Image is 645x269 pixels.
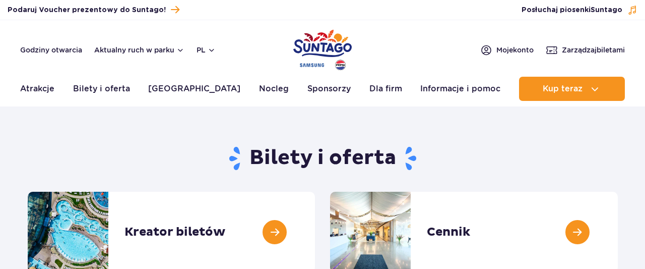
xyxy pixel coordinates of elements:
[28,145,618,172] h1: Bilety i oferta
[496,45,534,55] span: Moje konto
[8,3,179,17] a: Podaruj Voucher prezentowy do Suntago!
[480,44,534,56] a: Mojekonto
[8,5,166,15] span: Podaruj Voucher prezentowy do Suntago!
[369,77,402,101] a: Dla firm
[20,45,82,55] a: Godziny otwarcia
[591,7,622,14] span: Suntago
[197,45,216,55] button: pl
[562,45,625,55] span: Zarządzaj biletami
[259,77,289,101] a: Nocleg
[543,84,583,93] span: Kup teraz
[307,77,351,101] a: Sponsorzy
[73,77,130,101] a: Bilety i oferta
[293,25,352,72] a: Park of Poland
[420,77,500,101] a: Informacje i pomoc
[522,5,622,15] span: Posłuchaj piosenki
[519,77,625,101] button: Kup teraz
[546,44,625,56] a: Zarządzajbiletami
[20,77,54,101] a: Atrakcje
[94,46,184,54] button: Aktualny ruch w parku
[148,77,240,101] a: [GEOGRAPHIC_DATA]
[522,5,637,15] button: Posłuchaj piosenkiSuntago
